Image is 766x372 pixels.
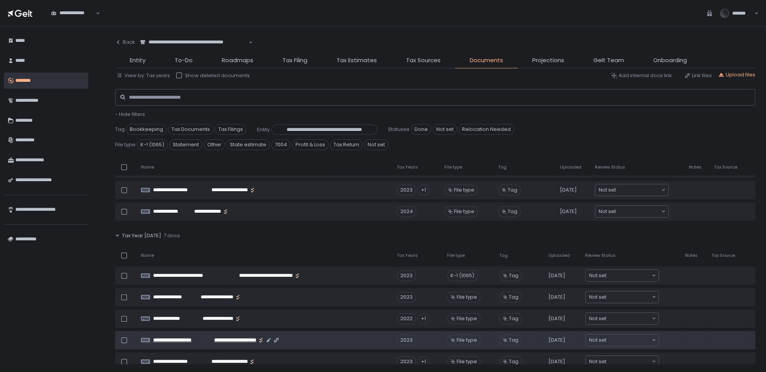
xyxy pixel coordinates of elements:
[712,253,735,258] span: Tax Source
[606,315,651,322] input: Search for option
[532,56,564,65] span: Projections
[292,139,329,150] span: Profit & Loss
[684,72,712,79] button: Link files
[593,56,624,65] span: Gelt Team
[616,208,661,215] input: Search for option
[140,46,248,53] input: Search for option
[606,336,651,344] input: Search for option
[685,253,698,258] span: Notes
[718,71,755,78] button: Upload files
[282,56,307,65] span: Tax Filing
[508,208,517,215] span: Tag
[457,337,477,344] span: File type
[509,358,518,365] span: Tag
[337,56,377,65] span: Tax Estimates
[548,253,570,258] span: Uploaded
[444,164,462,170] span: File type
[457,358,477,365] span: File type
[589,336,606,344] span: Not set
[418,356,429,367] div: +1
[586,313,659,324] div: Search for option
[169,139,202,150] span: Statement
[586,291,659,303] div: Search for option
[548,272,565,279] span: [DATE]
[397,356,416,367] div: 2023
[406,56,441,65] span: Tax Sources
[222,56,253,65] span: Roadmaps
[175,56,193,65] span: To-Do
[411,124,431,135] span: Done
[130,56,145,65] span: Entity
[499,253,508,258] span: Tag
[595,164,625,170] span: Review Status
[459,124,514,135] span: Relocation Needed
[215,124,246,135] span: Tax Filings
[122,232,161,239] span: Tax Year [DATE]
[548,294,565,301] span: [DATE]
[330,139,363,150] span: Tax Return
[388,126,409,133] span: Statuses
[560,208,577,215] span: [DATE]
[137,139,168,150] span: K-1 (1065)
[689,164,702,170] span: Notes
[115,111,145,118] button: - Hide filters
[397,253,418,258] span: Tax Years
[117,72,170,79] button: View by: Tax years
[51,17,95,24] input: Search for option
[397,206,416,217] div: 2024
[454,208,474,215] span: File type
[447,270,478,281] div: K-1 (1065)
[433,124,457,135] span: Not set
[126,124,167,135] span: Bookkeeping
[204,139,225,150] span: Other
[509,315,518,322] span: Tag
[586,356,659,367] div: Search for option
[163,232,180,239] span: 7 docs
[599,208,616,215] span: Not set
[397,185,416,195] div: 2023
[141,253,154,258] span: Name
[599,186,616,194] span: Not set
[115,39,135,46] div: Back
[46,5,100,21] div: Search for option
[397,270,416,281] div: 2023
[115,141,135,148] span: File type
[457,294,477,301] span: File type
[454,187,474,193] span: File type
[397,313,416,324] div: 2022
[616,186,661,194] input: Search for option
[548,358,565,365] span: [DATE]
[115,35,135,50] button: Back
[141,164,154,170] span: Name
[509,272,518,279] span: Tag
[589,315,606,322] span: Not set
[508,187,517,193] span: Tag
[589,293,606,301] span: Not set
[606,293,651,301] input: Search for option
[606,358,651,365] input: Search for option
[589,358,606,365] span: Not set
[271,139,291,150] span: 7004
[470,56,503,65] span: Documents
[257,126,270,133] span: Entity
[457,315,477,322] span: File type
[653,56,687,65] span: Onboarding
[418,313,429,324] div: +1
[611,72,672,79] button: Add internal docs link
[589,272,606,279] span: Not set
[168,124,213,135] span: Tax Documents
[418,185,429,195] div: +1
[713,164,737,170] span: Tax Source
[586,334,659,346] div: Search for option
[595,184,668,196] div: Search for option
[135,35,253,50] div: Search for option
[397,335,416,346] div: 2023
[498,164,507,170] span: Tag
[585,253,616,258] span: Review Status
[595,206,668,217] div: Search for option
